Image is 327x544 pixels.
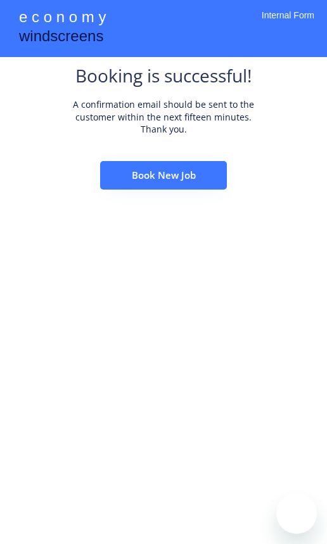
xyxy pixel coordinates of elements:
[262,10,314,38] div: Internal Form
[19,25,103,50] div: windscreens
[75,63,252,92] div: Booking is successful!
[19,6,106,30] div: e c o n o m y
[100,161,227,190] button: Book New Job
[276,493,317,534] iframe: Button to launch messaging window
[68,98,259,136] div: A confirmation email should be sent to the customer within the next fifteen minutes. Thank you.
